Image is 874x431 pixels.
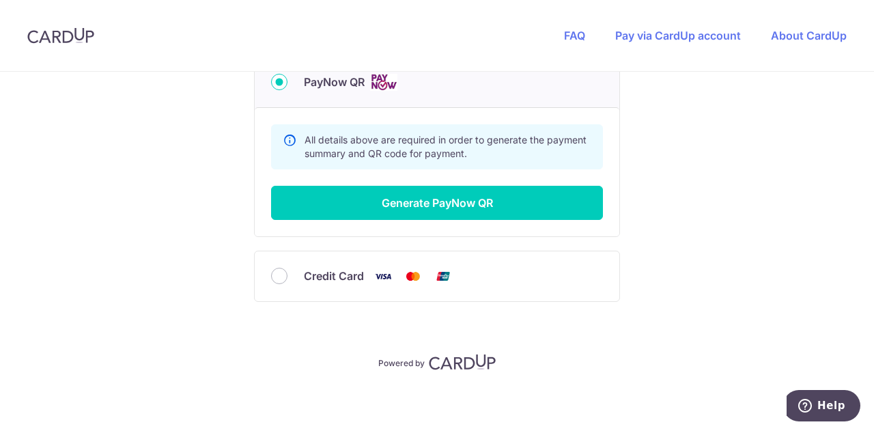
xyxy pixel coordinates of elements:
a: Pay via CardUp account [615,29,741,42]
img: Visa [369,268,397,285]
img: Mastercard [399,268,427,285]
span: All details above are required in order to generate the payment summary and QR code for payment. [305,134,587,159]
img: Cards logo [370,74,397,91]
span: PayNow QR [304,74,365,90]
p: Powered by [378,355,425,369]
div: PayNow QR Cards logo [271,74,603,91]
button: Generate PayNow QR [271,186,603,220]
a: About CardUp [771,29,847,42]
span: Credit Card [304,268,364,284]
a: FAQ [564,29,585,42]
img: CardUp [429,354,496,370]
iframe: Opens a widget where you can find more information [787,390,860,424]
img: Union Pay [429,268,457,285]
div: Credit Card Visa Mastercard Union Pay [271,268,603,285]
img: CardUp [27,27,94,44]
